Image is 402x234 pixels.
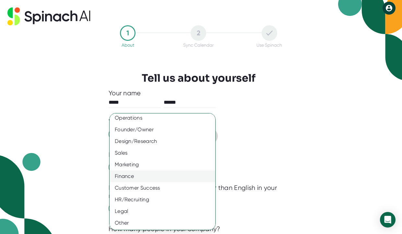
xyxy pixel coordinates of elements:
[380,212,396,228] div: Open Intercom Messenger
[110,147,220,159] div: Sales
[110,124,220,135] div: Founder/Owner
[110,182,220,194] div: Customer Success
[110,170,220,182] div: Finance
[110,205,220,217] div: Legal
[110,112,220,124] div: Operations
[110,135,220,147] div: Design/Research
[110,159,220,170] div: Marketing
[110,217,220,229] div: Other
[110,194,220,205] div: HR/Recruiting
